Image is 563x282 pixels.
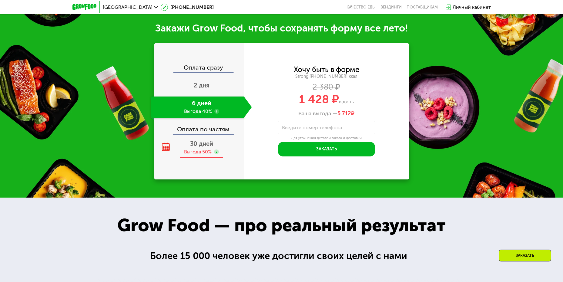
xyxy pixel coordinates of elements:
div: Более 15 000 человек уже достигли своих целей с нами [150,249,413,263]
div: Оплата сразу [155,64,244,72]
a: [PHONE_NUMBER] [161,4,214,11]
span: 5 712 [337,110,351,117]
span: ₽ [337,110,354,117]
a: Качество еды [347,5,376,10]
div: Заказать [499,250,551,261]
span: 1 428 ₽ [299,92,339,106]
span: в день [339,99,354,104]
div: Для уточнения деталей заказа и доставки [278,136,375,141]
button: Заказать [278,142,375,156]
span: [GEOGRAPHIC_DATA] [103,5,152,10]
div: Grow Food — про реальный результат [104,212,459,239]
div: 2 380 ₽ [244,84,409,90]
div: Личный кабинет [453,4,491,11]
label: Введите номер телефона [282,126,342,129]
span: 30 дней [190,140,213,147]
a: Вендинги [380,5,402,10]
div: Хочу быть в форме [294,66,359,73]
div: Оплата по частям [155,120,244,134]
div: поставщикам [407,5,438,10]
span: 2 дня [194,82,209,89]
div: Strong [PHONE_NUMBER] ккал [244,74,409,79]
div: Выгода 50% [184,149,212,155]
div: Ваша выгода — [244,110,409,117]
